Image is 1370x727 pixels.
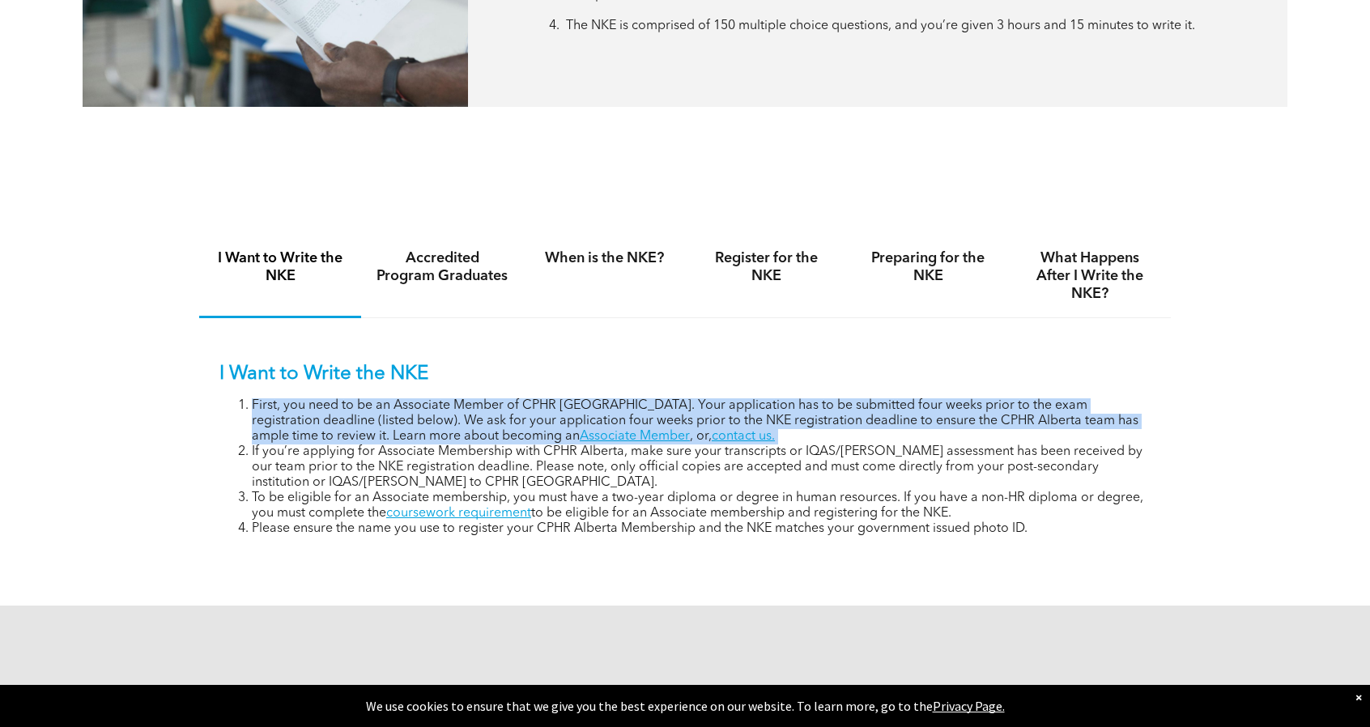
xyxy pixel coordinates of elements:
[252,491,1151,521] li: To be eligible for an Associate membership, you must have a two-year diploma or degree in human r...
[214,249,347,285] h4: I Want to Write the NKE
[580,430,690,443] a: Associate Member
[566,19,1195,32] span: The NKE is comprised of 150 multiple choice questions, and you’re given 3 hours and 15 minutes to...
[862,249,994,285] h4: Preparing for the NKE
[933,698,1005,714] a: Privacy Page.
[252,444,1151,491] li: If you’re applying for Associate Membership with CPHR Alberta, make sure your transcripts or IQAS...
[219,363,1151,386] p: I Want to Write the NKE
[712,430,775,443] a: contact us.
[376,249,508,285] h4: Accredited Program Graduates
[538,249,670,267] h4: When is the NKE?
[252,398,1151,444] li: First, you need to be an Associate Member of CPHR [GEOGRAPHIC_DATA]. Your application has to be s...
[700,249,832,285] h4: Register for the NKE
[386,507,531,520] a: coursework requirement
[1355,689,1362,705] div: Dismiss notification
[1023,249,1156,303] h4: What Happens After I Write the NKE?
[252,521,1151,537] li: Please ensure the name you use to register your CPHR Alberta Membership and the NKE matches your ...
